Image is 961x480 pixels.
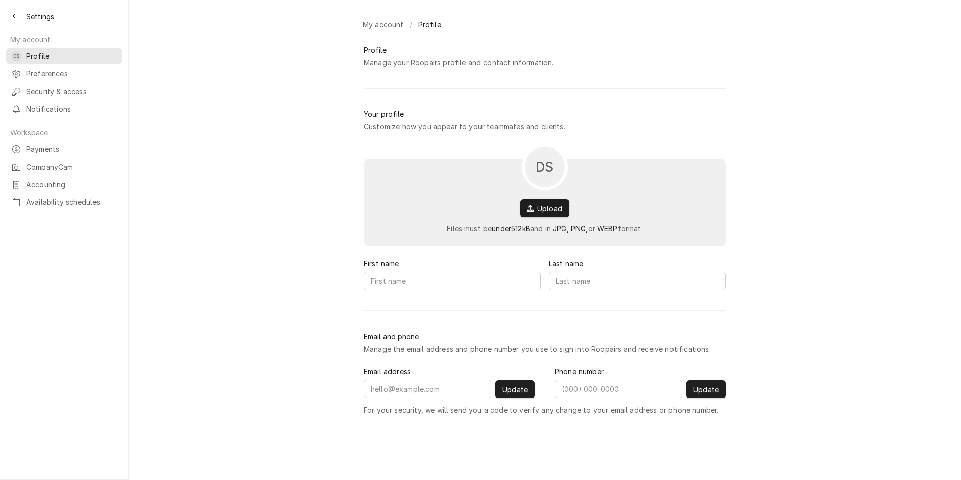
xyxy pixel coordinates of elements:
a: DSDavid Silvestre's AvatarProfile [6,48,122,64]
span: Upload [535,203,564,214]
label: Last name [549,258,583,269]
button: Upload [520,199,569,217]
input: Phone number [555,380,682,398]
span: JPG, PNG, [553,224,588,233]
span: Preferences [26,68,117,79]
span: under 512 kB [492,224,530,233]
span: Update [500,384,530,395]
span: Security & access [26,86,117,97]
div: David Silvestre's Avatar [11,51,21,61]
a: Availability schedules [6,194,122,210]
span: WEBP [597,224,618,233]
label: First name [364,258,399,269]
div: Manage your Roopairs profile and contact information. [364,57,553,68]
div: Files must be and in or format. [447,223,643,234]
button: Update [686,380,726,398]
span: Payments [26,144,117,154]
div: Customize how you appear to your teammates and clients. [364,121,565,132]
a: CompanyCam [6,158,122,175]
input: First name [364,272,541,290]
span: Profile [26,51,117,61]
button: Update [495,380,535,398]
a: Profile [414,16,445,33]
span: Notifications [26,104,117,114]
button: DS [522,144,568,190]
button: Back to previous page [6,8,22,24]
input: Last name [549,272,726,290]
div: Email and phone [364,331,419,342]
span: Update [691,384,721,395]
a: Accounting [6,176,122,193]
label: Phone number [555,366,604,377]
a: Notifications [6,101,122,117]
a: Payments [6,141,122,157]
span: / [410,19,412,30]
span: Accounting [26,179,117,190]
span: CompanyCam [26,162,117,172]
a: Preferences [6,65,122,82]
span: Settings [26,11,54,22]
div: Manage the email address and phone number you use to sign into Roopairs and receive notifications. [364,344,711,354]
span: Profile [418,19,441,30]
span: Availability schedules [26,197,117,207]
input: Email address [364,380,491,398]
div: Your profile [364,109,404,119]
label: Email address [364,366,411,377]
a: Security & access [6,83,122,100]
div: DS [11,51,21,61]
div: Profile [364,45,387,55]
span: For your security, we will send you a code to verify any change to your email address or phone nu... [364,405,718,415]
